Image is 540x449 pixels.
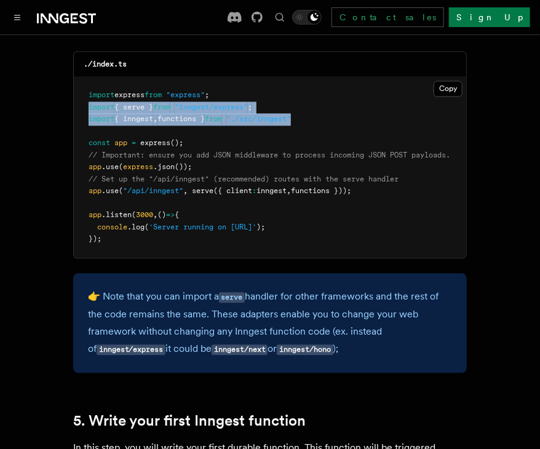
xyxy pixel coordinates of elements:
[205,91,209,100] span: ;
[183,187,188,196] span: ,
[114,91,145,100] span: express
[272,10,287,25] button: Find something...
[157,211,166,220] span: ()
[97,223,127,232] span: console
[292,10,322,25] button: Toggle dark mode
[89,175,399,184] span: // Set up the "/api/inngest" (recommended) routes with the serve handler
[10,10,25,25] button: Toggle navigation
[219,293,245,303] code: serve
[89,235,101,244] span: });
[291,187,351,196] span: functions }));
[287,187,291,196] span: ,
[123,187,183,196] span: "/api/inngest"
[101,211,132,220] span: .listen
[89,115,114,124] span: import
[123,163,153,172] span: express
[136,211,153,220] span: 3000
[101,187,119,196] span: .use
[175,163,192,172] span: ());
[114,103,153,112] span: { serve }
[140,139,170,148] span: express
[175,103,248,112] span: "inngest/express"
[89,187,101,196] span: app
[145,223,149,232] span: (
[219,291,245,303] a: serve
[153,103,170,112] span: from
[145,91,162,100] span: from
[205,115,222,124] span: from
[89,163,101,172] span: app
[119,163,123,172] span: (
[434,81,463,97] button: Copy
[248,103,252,112] span: ;
[114,115,153,124] span: { inngest
[89,211,101,220] span: app
[212,345,268,356] code: inngest/next
[88,288,452,359] p: 👉 Note that you can import a handler for other frameworks and the rest of the code remains the sa...
[89,139,110,148] span: const
[89,151,450,160] span: // Important: ensure you add JSON middleware to process incoming JSON POST payloads.
[132,211,136,220] span: (
[252,187,256,196] span: :
[149,223,256,232] span: 'Server running on [URL]'
[73,413,306,430] a: 5. Write your first Inngest function
[449,7,530,27] a: Sign Up
[153,211,157,220] span: ,
[332,7,444,27] a: Contact sales
[256,187,287,196] span: inngest
[89,91,114,100] span: import
[89,103,114,112] span: import
[166,211,175,220] span: =>
[114,139,127,148] span: app
[132,139,136,148] span: =
[170,139,183,148] span: ();
[213,187,252,196] span: ({ client
[277,345,333,356] code: inngest/hono
[119,187,123,196] span: (
[153,163,175,172] span: .json
[192,187,213,196] span: serve
[157,115,205,124] span: functions }
[226,115,291,124] span: "./src/inngest"
[166,91,205,100] span: "express"
[256,223,265,232] span: );
[101,163,119,172] span: .use
[127,223,145,232] span: .log
[175,211,179,220] span: {
[153,115,157,124] span: ,
[97,345,165,356] code: inngest/express
[84,60,127,69] code: ./index.ts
